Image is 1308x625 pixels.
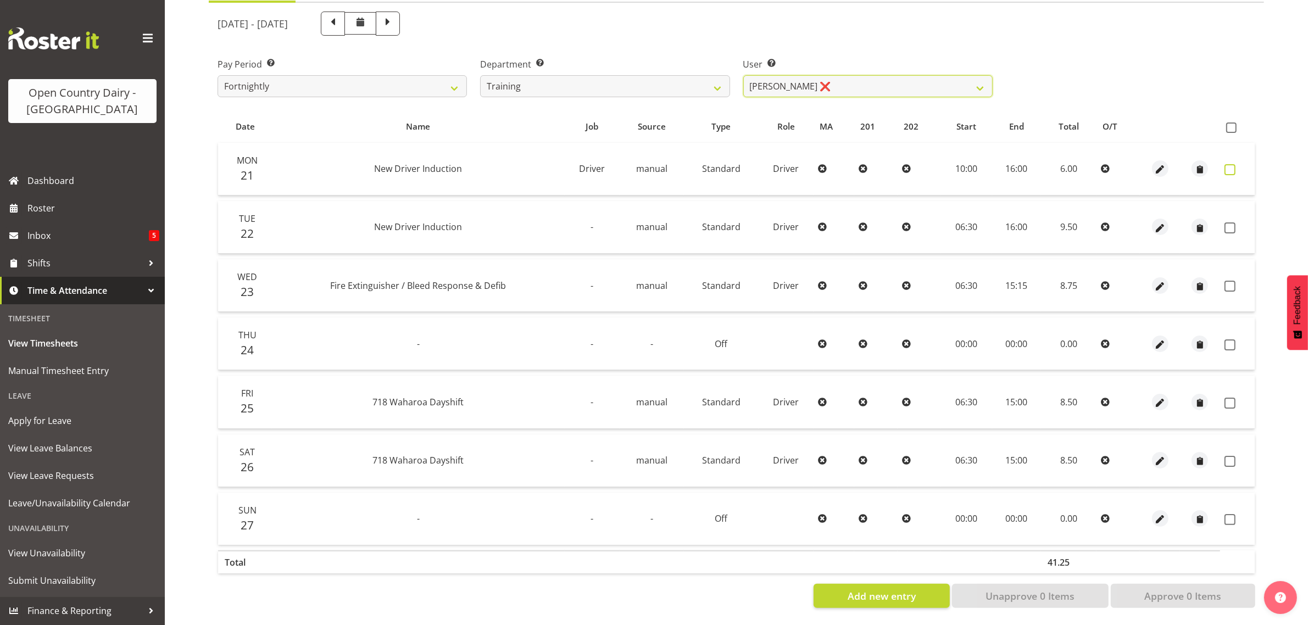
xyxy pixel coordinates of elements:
span: - [591,280,593,292]
span: manual [636,280,667,292]
span: Driver [773,163,799,175]
button: Add new entry [814,584,949,608]
span: Tue [239,213,255,225]
span: Apply for Leave [8,412,157,429]
td: Standard [684,434,759,487]
span: View Timesheets [8,335,157,351]
span: Source [638,120,666,133]
label: Pay Period [218,58,467,71]
span: manual [636,221,667,233]
span: 25 [241,400,254,416]
span: Sun [238,504,257,516]
span: Roster [27,200,159,216]
label: User [743,58,993,71]
td: 16:00 [992,143,1041,196]
span: Leave/Unavailability Calendar [8,495,157,511]
span: Approve 0 Items [1144,589,1221,603]
td: Standard [684,201,759,254]
td: 8.75 [1041,259,1097,312]
span: Thu [238,329,257,341]
td: Standard [684,143,759,196]
span: Driver [773,221,799,233]
td: 00:00 [992,317,1041,370]
td: Standard [684,259,759,312]
td: 0.00 [1041,493,1097,545]
span: manual [636,163,667,175]
span: Fri [241,387,253,399]
span: - [591,338,593,350]
span: Wed [237,271,257,283]
span: MA [820,120,833,133]
td: Off [684,317,759,370]
a: Apply for Leave [3,407,162,434]
span: 718 Waharoa Dayshift [373,454,464,466]
span: Start [956,120,976,133]
a: Manual Timesheet Entry [3,357,162,384]
th: Total [218,550,272,573]
span: 5 [149,230,159,241]
span: Driver [773,396,799,408]
td: Standard [684,376,759,428]
span: 24 [241,342,254,358]
span: - [591,396,593,408]
span: - [650,512,653,524]
th: 41.25 [1041,550,1097,573]
span: Driver [773,280,799,292]
button: Feedback - Show survey [1287,275,1308,350]
td: 16:00 [992,201,1041,254]
span: manual [636,454,667,466]
img: help-xxl-2.png [1275,592,1286,603]
a: Leave/Unavailability Calendar [3,489,162,517]
span: Manual Timesheet Entry [8,362,157,379]
span: Feedback [1293,286,1303,325]
td: Off [684,493,759,545]
div: Timesheet [3,307,162,330]
span: New Driver Induction [375,163,463,175]
td: 06:30 [941,376,992,428]
td: 0.00 [1041,317,1097,370]
img: Rosterit website logo [8,27,99,49]
span: Shifts [27,255,143,271]
td: 00:00 [992,493,1041,545]
span: - [417,512,420,524]
span: 27 [241,517,254,533]
div: Unavailability [3,517,162,539]
button: Approve 0 Items [1111,584,1255,608]
h5: [DATE] - [DATE] [218,18,288,30]
span: Add new entry [848,589,916,603]
span: Role [777,120,795,133]
a: View Leave Requests [3,462,162,489]
span: - [591,512,593,524]
span: - [591,454,593,466]
span: - [417,338,420,350]
span: Sat [240,446,255,458]
td: 15:00 [992,434,1041,487]
span: 718 Waharoa Dayshift [373,396,464,408]
td: 00:00 [941,317,992,370]
label: Department [480,58,730,71]
span: Date [236,120,255,133]
span: Finance & Reporting [27,602,143,619]
span: Name [407,120,431,133]
div: Leave [3,384,162,407]
td: 10:00 [941,143,992,196]
span: 21 [241,168,254,183]
span: Job [586,120,598,133]
span: Driver [579,163,605,175]
td: 8.50 [1041,434,1097,487]
span: 22 [241,226,254,241]
a: View Unavailability [3,539,162,567]
td: 6.00 [1041,143,1097,196]
span: Type [711,120,731,133]
span: Fire Extinguisher / Bleed Response & Defib [331,280,506,292]
span: Total [1059,120,1079,133]
td: 06:30 [941,201,992,254]
span: View Unavailability [8,545,157,561]
span: Dashboard [27,172,159,189]
span: - [650,338,653,350]
span: Inbox [27,227,149,244]
span: manual [636,396,667,408]
td: 9.50 [1041,201,1097,254]
td: 06:30 [941,434,992,487]
span: O/T [1103,120,1118,133]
